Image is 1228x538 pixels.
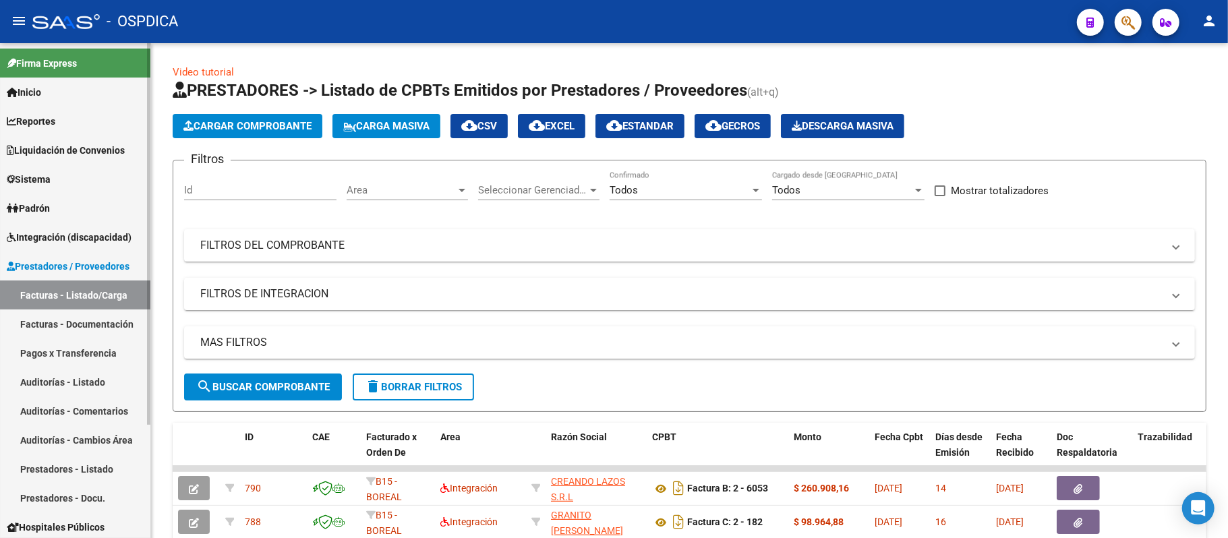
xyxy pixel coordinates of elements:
button: Cargar Comprobante [173,114,322,138]
datatable-header-cell: CPBT [647,423,788,482]
span: Monto [794,431,821,442]
span: [DATE] [875,516,902,527]
span: CSV [461,120,497,132]
span: Trazabilidad [1138,431,1192,442]
mat-icon: cloud_download [606,117,622,133]
datatable-header-cell: Monto [788,423,869,482]
datatable-header-cell: Días desde Emisión [930,423,991,482]
span: 788 [245,516,261,527]
span: Doc Respaldatoria [1057,431,1117,458]
span: Fecha Recibido [996,431,1034,458]
mat-icon: cloud_download [461,117,477,133]
span: Liquidación de Convenios [7,143,125,158]
mat-panel-title: FILTROS DE INTEGRACION [200,287,1163,301]
mat-icon: delete [365,378,381,394]
strong: $ 98.964,88 [794,516,844,527]
span: [DATE] [996,483,1024,494]
span: Integración [440,483,498,494]
span: EXCEL [529,120,575,132]
datatable-header-cell: Doc Respaldatoria [1051,423,1132,482]
datatable-header-cell: Facturado x Orden De [361,423,435,482]
datatable-header-cell: CAE [307,423,361,482]
strong: Factura C: 2 - 182 [687,517,763,528]
span: [DATE] [875,483,902,494]
mat-icon: cloud_download [529,117,545,133]
span: Mostrar totalizadores [951,183,1049,199]
strong: Factura B: 2 - 6053 [687,483,768,494]
span: - OSPDICA [107,7,178,36]
mat-icon: cloud_download [705,117,722,133]
button: Buscar Comprobante [184,373,342,400]
button: CSV [450,114,508,138]
span: Borrar Filtros [365,381,462,393]
datatable-header-cell: ID [239,423,307,482]
h3: Filtros [184,150,231,169]
datatable-header-cell: Trazabilidad [1132,423,1213,482]
span: Facturado x Orden De [366,431,417,458]
div: Open Intercom Messenger [1182,492,1215,525]
mat-icon: menu [11,13,27,29]
span: Padrón [7,201,50,216]
span: CPBT [652,431,676,442]
span: 16 [935,516,946,527]
span: Estandar [606,120,674,132]
span: Firma Express [7,56,77,71]
mat-icon: search [196,378,212,394]
span: Prestadores / Proveedores [7,259,129,274]
span: Buscar Comprobante [196,381,330,393]
div: 30715848550 [551,474,641,502]
button: Borrar Filtros [353,373,474,400]
button: Carga Masiva [332,114,440,138]
a: Video tutorial [173,66,234,78]
i: Descargar documento [670,477,687,499]
span: Fecha Cpbt [875,431,923,442]
datatable-header-cell: Razón Social [546,423,647,482]
span: Area [347,184,456,196]
span: 14 [935,483,946,494]
span: Sistema [7,172,51,187]
button: Descarga Masiva [781,114,904,138]
datatable-header-cell: Fecha Recibido [991,423,1051,482]
span: Seleccionar Gerenciador [478,184,587,196]
mat-icon: person [1201,13,1217,29]
mat-expansion-panel-header: FILTROS DEL COMPROBANTE [184,229,1195,262]
mat-expansion-panel-header: FILTROS DE INTEGRACION [184,278,1195,310]
span: Area [440,431,461,442]
span: PRESTADORES -> Listado de CPBTs Emitidos por Prestadores / Proveedores [173,81,747,100]
button: Estandar [595,114,684,138]
span: B15 - BOREAL [366,476,402,502]
span: B15 - BOREAL [366,510,402,536]
strong: $ 260.908,16 [794,483,849,494]
datatable-header-cell: Area [435,423,526,482]
span: (alt+q) [747,86,779,98]
div: 27312537651 [551,508,641,536]
span: 790 [245,483,261,494]
span: Integración [440,516,498,527]
i: Descargar documento [670,511,687,533]
span: GRANITO [PERSON_NAME] [551,510,623,536]
span: ID [245,431,254,442]
span: Gecros [705,120,760,132]
span: Días desde Emisión [935,431,983,458]
span: Carga Masiva [343,120,430,132]
span: CREANDO LAZOS S.R.L [551,476,625,502]
button: Gecros [695,114,771,138]
mat-panel-title: FILTROS DEL COMPROBANTE [200,238,1163,253]
button: EXCEL [518,114,585,138]
span: Todos [610,184,638,196]
span: Razón Social [551,431,607,442]
span: Hospitales Públicos [7,520,105,535]
span: Reportes [7,114,55,129]
span: Cargar Comprobante [183,120,312,132]
span: Todos [772,184,800,196]
span: CAE [312,431,330,442]
mat-expansion-panel-header: MAS FILTROS [184,326,1195,359]
span: Inicio [7,85,41,100]
span: [DATE] [996,516,1024,527]
span: Descarga Masiva [792,120,894,132]
span: Integración (discapacidad) [7,230,131,245]
mat-panel-title: MAS FILTROS [200,335,1163,350]
app-download-masive: Descarga masiva de comprobantes (adjuntos) [781,114,904,138]
datatable-header-cell: Fecha Cpbt [869,423,930,482]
